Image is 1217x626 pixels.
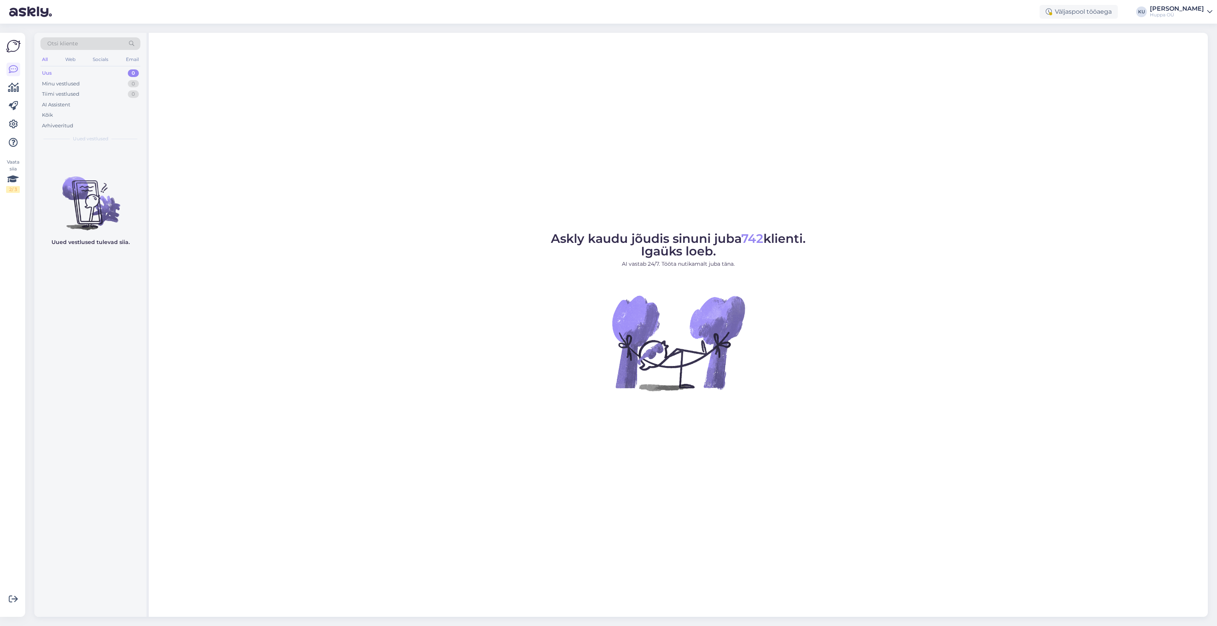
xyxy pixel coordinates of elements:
[1040,5,1118,19] div: Väljaspool tööaega
[42,90,79,98] div: Tiimi vestlused
[551,231,806,258] span: Askly kaudu jõudis sinuni juba klienti. Igaüks loeb.
[47,40,78,48] span: Otsi kliente
[52,238,130,246] p: Uued vestlused tulevad siia.
[1136,6,1147,17] div: KU
[91,55,110,64] div: Socials
[42,111,53,119] div: Kõik
[610,274,747,411] img: No Chat active
[40,55,49,64] div: All
[42,80,80,88] div: Minu vestlused
[551,260,806,268] p: AI vastab 24/7. Tööta nutikamalt juba täna.
[1150,12,1204,18] div: Huppa OÜ
[741,231,763,246] span: 742
[128,80,139,88] div: 0
[64,55,77,64] div: Web
[128,69,139,77] div: 0
[124,55,140,64] div: Email
[6,159,20,193] div: Vaata siia
[1150,6,1212,18] a: [PERSON_NAME]Huppa OÜ
[6,39,21,53] img: Askly Logo
[73,135,108,142] span: Uued vestlused
[34,163,146,231] img: No chats
[1150,6,1204,12] div: [PERSON_NAME]
[128,90,139,98] div: 0
[42,122,73,130] div: Arhiveeritud
[42,101,70,109] div: AI Assistent
[6,186,20,193] div: 2 / 3
[42,69,52,77] div: Uus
